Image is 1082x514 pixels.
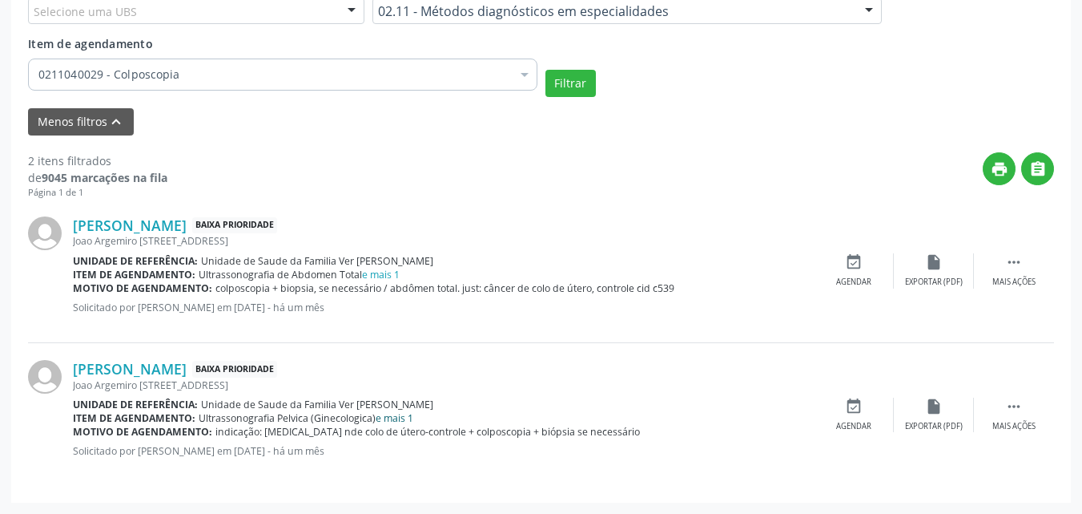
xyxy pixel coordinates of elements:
b: Item de agendamento: [73,411,195,425]
span: Ultrassonografia Pelvica (Ginecologica) [199,411,413,425]
span: colposcopia + biopsia, se necessário / abdômen total. just: câncer de colo de útero, controle cid... [215,281,674,295]
i: insert_drive_file [925,398,943,415]
a: [PERSON_NAME] [73,360,187,378]
a: e mais 1 [376,411,413,425]
span: Baixa Prioridade [192,217,277,234]
div: Agendar [836,421,871,432]
button: Menos filtroskeyboard_arrow_up [28,108,134,136]
b: Item de agendamento: [73,268,195,281]
span: indicação: [MEDICAL_DATA] nde colo de útero-controle + colposcopia + biópsia se necessário [215,425,640,439]
i:  [1029,160,1047,178]
i: event_available [845,398,863,415]
i: event_available [845,253,863,271]
i:  [1005,253,1023,271]
strong: 9045 marcações na fila [42,170,167,185]
b: Unidade de referência: [73,254,198,268]
div: de [28,169,167,186]
div: Joao Argemiro [STREET_ADDRESS] [73,378,814,392]
i: keyboard_arrow_up [107,113,125,131]
a: [PERSON_NAME] [73,217,187,234]
div: Exportar (PDF) [905,421,963,432]
button:  [1021,152,1054,185]
div: Página 1 de 1 [28,186,167,200]
button: print [983,152,1016,185]
i: print [991,160,1008,178]
span: Baixa Prioridade [192,361,277,378]
span: Selecione uma UBS [34,3,137,20]
div: Joao Argemiro [STREET_ADDRESS] [73,234,814,248]
div: Agendar [836,277,871,288]
b: Motivo de agendamento: [73,425,212,439]
div: 2 itens filtrados [28,152,167,169]
div: Mais ações [992,421,1036,432]
button: Filtrar [545,70,596,97]
div: Exportar (PDF) [905,277,963,288]
b: Unidade de referência: [73,398,198,411]
div: Mais ações [992,277,1036,288]
span: 02.11 - Métodos diagnósticos em especialidades [378,3,849,19]
p: Solicitado por [PERSON_NAME] em [DATE] - há um mês [73,444,814,458]
b: Motivo de agendamento: [73,281,212,295]
img: img [28,360,62,394]
i: insert_drive_file [925,253,943,271]
p: Solicitado por [PERSON_NAME] em [DATE] - há um mês [73,301,814,314]
span: 0211040029 - Colposcopia [38,67,511,83]
span: Unidade de Saude da Familia Ver [PERSON_NAME] [201,398,433,411]
img: img [28,217,62,250]
span: Unidade de Saude da Familia Ver [PERSON_NAME] [201,254,433,268]
span: Ultrassonografia de Abdomen Total [199,268,400,281]
span: Item de agendamento [28,36,153,51]
i:  [1005,398,1023,415]
a: e mais 1 [362,268,400,281]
